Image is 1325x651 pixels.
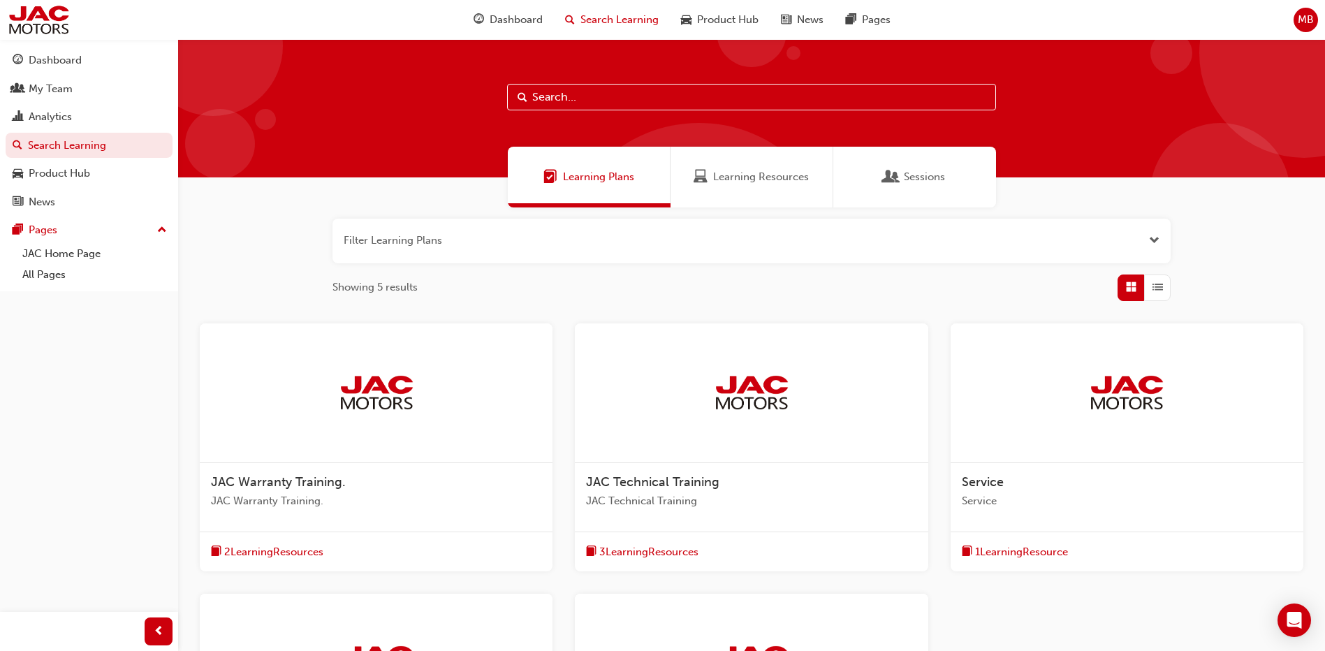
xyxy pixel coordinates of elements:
[211,474,346,490] span: JAC Warranty Training.
[29,109,72,125] div: Analytics
[154,623,164,641] span: prev-icon
[1149,233,1159,249] button: Open the filter
[17,264,173,286] a: All Pages
[13,54,23,67] span: guage-icon
[6,104,173,130] a: Analytics
[681,11,691,29] span: car-icon
[7,4,71,36] img: jac-portal
[835,6,902,34] a: pages-iconPages
[580,12,659,28] span: Search Learning
[962,474,1004,490] span: Service
[586,543,596,561] span: book-icon
[474,11,484,29] span: guage-icon
[862,12,891,28] span: Pages
[770,6,835,34] a: news-iconNews
[975,544,1068,560] span: 1 Learning Resource
[13,196,23,209] span: news-icon
[157,221,167,240] span: up-icon
[332,279,418,295] span: Showing 5 results
[670,6,770,34] a: car-iconProduct Hub
[507,84,996,110] input: Search...
[962,543,972,561] span: book-icon
[13,111,23,124] span: chart-icon
[6,76,173,102] a: My Team
[586,493,916,509] span: JAC Technical Training
[29,166,90,182] div: Product Hub
[833,147,996,207] a: SessionsSessions
[13,83,23,96] span: people-icon
[1152,279,1163,295] span: List
[694,169,708,185] span: Learning Resources
[29,81,73,97] div: My Team
[13,224,23,237] span: pages-icon
[6,217,173,243] button: Pages
[586,474,719,490] span: JAC Technical Training
[462,6,554,34] a: guage-iconDashboard
[904,169,945,185] span: Sessions
[6,45,173,217] button: DashboardMy TeamAnalyticsSearch LearningProduct HubNews
[1126,279,1136,295] span: Grid
[1278,604,1311,637] div: Open Intercom Messenger
[224,544,323,560] span: 2 Learning Resources
[599,544,698,560] span: 3 Learning Resources
[884,169,898,185] span: Sessions
[211,493,541,509] span: JAC Warranty Training.
[797,12,823,28] span: News
[565,11,575,29] span: search-icon
[29,222,57,238] div: Pages
[713,374,790,411] img: jac-portal
[29,194,55,210] div: News
[13,168,23,180] span: car-icon
[962,493,1292,509] span: Service
[1298,12,1314,28] span: MB
[338,374,415,411] img: jac-portal
[211,543,323,561] button: book-icon2LearningResources
[211,543,221,561] span: book-icon
[575,323,928,572] a: jac-portalJAC Technical TrainingJAC Technical Trainingbook-icon3LearningResources
[6,161,173,186] a: Product Hub
[554,6,670,34] a: search-iconSearch Learning
[518,89,527,105] span: Search
[962,543,1068,561] button: book-icon1LearningResource
[781,11,791,29] span: news-icon
[1294,8,1318,32] button: MB
[563,169,634,185] span: Learning Plans
[6,189,173,215] a: News
[490,12,543,28] span: Dashboard
[6,47,173,73] a: Dashboard
[29,52,82,68] div: Dashboard
[13,140,22,152] span: search-icon
[586,543,698,561] button: book-icon3LearningResources
[697,12,759,28] span: Product Hub
[17,243,173,265] a: JAC Home Page
[1088,374,1165,411] img: jac-portal
[951,323,1303,572] a: jac-portalServiceServicebook-icon1LearningResource
[543,169,557,185] span: Learning Plans
[6,133,173,159] a: Search Learning
[671,147,833,207] a: Learning ResourcesLearning Resources
[846,11,856,29] span: pages-icon
[713,169,809,185] span: Learning Resources
[508,147,671,207] a: Learning PlansLearning Plans
[200,323,552,572] a: jac-portalJAC Warranty Training.JAC Warranty Training.book-icon2LearningResources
